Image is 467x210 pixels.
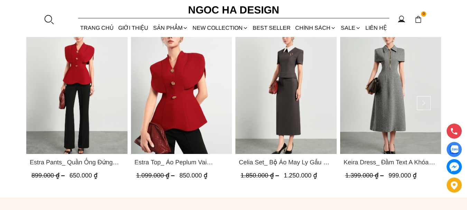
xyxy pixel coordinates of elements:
[338,19,363,37] a: SALE
[136,172,176,179] span: 1.099.000 ₫
[363,19,389,37] a: LIÊN HỆ
[235,19,337,154] a: Product image - Celia Set_ Bộ Áo May Ly Gấu Cổ Trắng Mix Chân Váy Bút Chì Màu Ghi BJ148
[345,172,385,179] span: 1.399.000 ₫
[340,19,441,154] a: Product image - Keira Dress_ Đầm Text A Khóa Đồng D1016
[450,145,458,154] img: Display image
[26,19,128,154] a: Product image - Estra Pants_ Quần Ống Đứng Loe Nhẹ Q070
[182,2,286,18] a: Ngoc Ha Design
[284,172,317,179] span: 1.250.000 ₫
[239,157,333,167] span: Celia Set_ Bộ Áo May Ly Gấu Cổ Trắng Mix Chân Váy Bút Chì Màu Ghi BJ148
[241,172,281,179] span: 1.850.000 ₫
[69,172,97,179] span: 650.000 ₫
[388,172,416,179] span: 999.000 ₫
[134,157,228,167] span: Estra Top_ Áo Peplum Vai Choàng Màu Đỏ A1092
[447,142,462,157] a: Display image
[190,19,250,37] a: NEW COLLECTION
[414,16,422,23] img: img-CART-ICON-ksit0nf1
[30,157,124,167] span: Estra Pants_ Quần Ống Đứng Loe Nhẹ Q070
[78,19,116,37] a: TRANG CHỦ
[134,157,228,167] a: Link to Estra Top_ Áo Peplum Vai Choàng Màu Đỏ A1092
[239,157,333,167] a: Link to Celia Set_ Bộ Áo May Ly Gấu Cổ Trắng Mix Chân Váy Bút Chì Màu Ghi BJ148
[30,157,124,167] a: Link to Estra Pants_ Quần Ống Đứng Loe Nhẹ Q070
[343,157,438,167] a: Link to Keira Dress_ Đầm Text A Khóa Đồng D1016
[131,19,232,154] a: Product image - Estra Top_ Áo Peplum Vai Choàng Màu Đỏ A1092
[31,172,66,179] span: 899.000 ₫
[293,19,338,37] div: Chính sách
[343,157,438,167] span: Keira Dress_ Đầm Text A Khóa Đồng D1016
[116,19,151,37] a: GIỚI THIỆU
[447,159,462,174] a: messenger
[179,172,207,179] span: 850.000 ₫
[151,19,190,37] div: SẢN PHẨM
[421,11,427,17] span: 0
[251,19,293,37] a: BEST SELLER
